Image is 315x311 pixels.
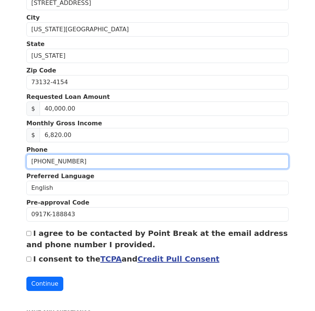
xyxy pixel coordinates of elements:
strong: Phone [26,146,47,153]
input: Monthly Gross Income [40,128,289,142]
label: I consent to the and [33,254,219,263]
strong: State [26,40,44,48]
p: Monthly Gross Income [26,119,289,128]
input: Requested Loan Amount [40,102,289,116]
strong: Requested Loan Amount [26,93,110,100]
input: City [26,22,289,37]
input: Phone [26,154,289,169]
a: TCPA [100,254,122,263]
input: Pre-approval Code [26,207,289,222]
label: I agree to be contacted by Point Break at the email address and phone number I provided. [26,229,288,249]
button: Continue [26,277,63,291]
a: Credit Pull Consent [138,254,219,263]
strong: Preferred Language [26,172,94,180]
strong: Zip Code [26,67,56,74]
strong: City [26,14,40,21]
span: $ [26,102,40,116]
strong: Pre-approval Code [26,199,89,206]
span: $ [26,128,40,142]
input: Zip Code [26,75,289,89]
